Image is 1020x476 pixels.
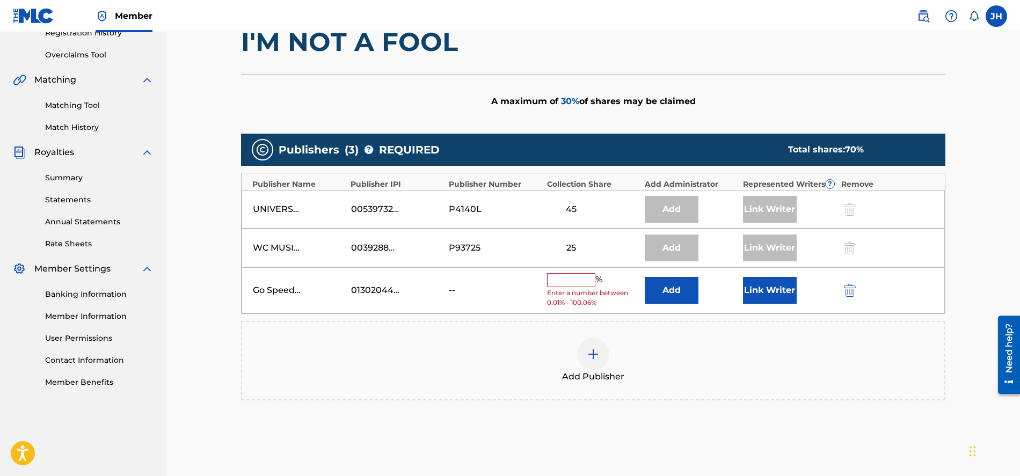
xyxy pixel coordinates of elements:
[941,5,962,27] div: Help
[96,10,108,23] img: Top Rightsholder
[788,143,924,156] div: Total shares:
[45,238,154,250] a: Rate Sheets
[241,74,945,128] div: A maximum of of shares may be claimed
[45,311,154,322] a: Member Information
[351,179,443,190] div: Publisher IPI
[13,74,26,86] img: Matching
[841,179,934,190] div: Remove
[449,179,542,190] div: Publisher Number
[45,333,154,344] a: User Permissions
[252,179,345,190] div: Publisher Name
[826,180,834,188] span: ?
[345,142,359,158] span: ( 3 )
[45,216,154,228] a: Annual Statements
[645,179,738,190] div: Add Administrator
[561,96,579,106] span: 30 %
[45,355,154,366] a: Contact Information
[845,144,864,155] span: 70 %
[379,142,440,158] span: REQUIRED
[365,145,373,154] span: ?
[743,277,797,304] button: Link Writer
[45,100,154,111] a: Matching Tool
[13,262,26,275] img: Member Settings
[970,435,976,467] div: Drag
[595,273,605,287] span: %
[844,284,856,297] img: 12a2ab48e56ec057fbd8.svg
[141,146,154,159] img: expand
[913,5,934,27] a: Public Search
[968,11,979,21] div: Notifications
[241,26,945,58] h1: I'M NOT A FOOL
[45,122,154,133] a: Match History
[45,49,154,61] a: Overclaims Tool
[256,143,269,156] img: publishers
[115,10,152,22] span: Member
[45,377,154,388] a: Member Benefits
[141,262,154,275] img: expand
[45,194,154,206] a: Statements
[547,288,640,307] span: Enter a number between 0.01% - 100.06%
[990,311,1020,398] iframe: Resource Center
[141,74,154,86] img: expand
[945,10,958,23] img: help
[547,179,640,190] div: Collection Share
[45,172,154,184] a: Summary
[45,289,154,300] a: Banking Information
[13,146,26,159] img: Royalties
[13,8,54,24] img: MLC Logo
[917,10,930,23] img: search
[34,262,111,275] span: Member Settings
[45,27,154,39] a: Registration History
[743,179,836,190] div: Represented Writers
[645,277,698,304] button: Add
[966,424,1020,476] iframe: Chat Widget
[587,348,600,361] img: add
[34,74,76,86] span: Matching
[562,370,624,383] span: Add Publisher
[279,142,339,158] span: Publishers
[986,5,1007,27] div: User Menu
[34,146,74,159] span: Royalties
